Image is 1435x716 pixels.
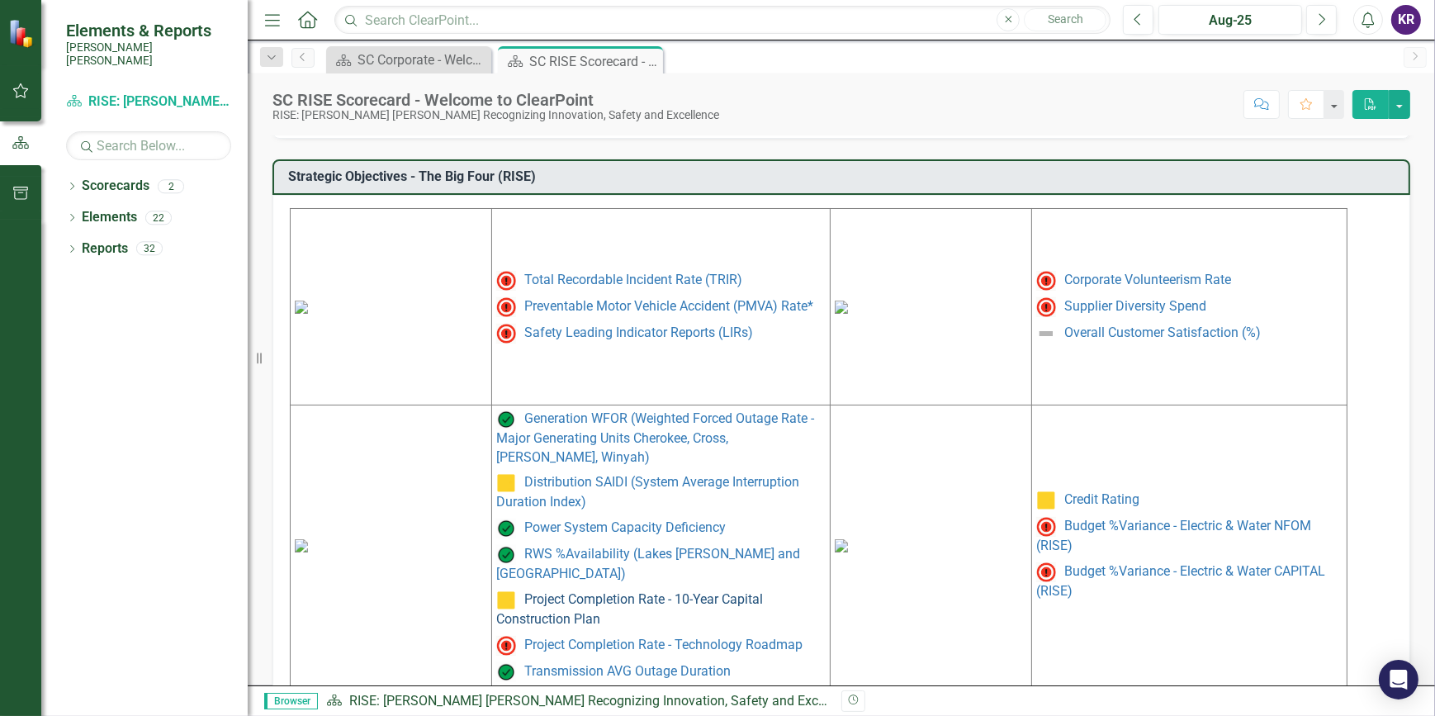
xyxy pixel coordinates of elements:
img: Below MIN Target [1036,271,1056,291]
h3: Strategic Objectives - The Big Four (RISE) [288,169,1400,184]
a: RISE: [PERSON_NAME] [PERSON_NAME] Recognizing Innovation, Safety and Excellence [66,92,231,111]
img: Caution [496,590,516,610]
div: 2 [158,179,184,193]
img: Above MAX Target [1036,517,1056,537]
a: Budget %Variance - Electric & Water CAPITAL (RISE) [1036,563,1325,599]
a: Supplier Diversity Spend [1064,298,1206,314]
img: On Target [496,519,516,538]
input: Search Below... [66,131,231,160]
img: Not Meeting Target [496,324,516,344]
div: Aug-25 [1164,11,1296,31]
a: RWS %Availability (Lakes [PERSON_NAME] and [GEOGRAPHIC_DATA]) [496,546,800,581]
div: SC RISE Scorecard - Welcome to ClearPoint [272,91,719,109]
div: » [326,692,829,711]
div: RISE: [PERSON_NAME] [PERSON_NAME] Recognizing Innovation, Safety and Excellence [272,109,719,121]
img: mceclip0%20v11.png [295,301,308,314]
div: 22 [145,211,172,225]
div: SC Corporate - Welcome to ClearPoint [358,50,487,70]
img: Not Meeting Target [496,297,516,317]
img: On Target [496,410,516,429]
a: Safety Leading Indicator Reports (LIRs) [524,325,753,340]
img: Below MIN Target [1036,562,1056,582]
button: Aug-25 [1158,5,1302,35]
small: [PERSON_NAME] [PERSON_NAME] [66,40,231,68]
div: SC RISE Scorecard - Welcome to ClearPoint [529,51,659,72]
img: On Target [496,662,516,682]
a: Transmission AVG Outage Duration [524,663,731,679]
img: Below MIN Target [1036,297,1056,317]
input: Search ClearPoint... [334,6,1111,35]
span: Search [1048,12,1083,26]
a: Credit Rating [1064,491,1139,507]
img: mceclip3%20v4.png [835,539,848,552]
a: Elements [82,208,137,227]
img: ClearPoint Strategy [7,18,38,49]
img: Not Defined [1036,324,1056,344]
div: 32 [136,242,163,256]
a: RISE: [PERSON_NAME] [PERSON_NAME] Recognizing Innovation, Safety and Excellence [349,693,859,709]
a: Corporate Volunteerism Rate [1064,272,1231,287]
img: mceclip2%20v4.png [295,539,308,552]
a: Budget %Variance - Electric & Water NFOM (RISE) [1036,518,1311,553]
img: Not Meeting Target [496,636,516,656]
a: Scorecards [82,177,149,196]
a: Total Recordable Incident Rate (TRIR) [524,272,742,287]
img: Caution [496,473,516,493]
img: On Target [496,545,516,565]
a: Project Completion Rate - 10-Year Capital Construction Plan [496,591,763,627]
a: SC Corporate - Welcome to ClearPoint [330,50,487,70]
div: Open Intercom Messenger [1379,660,1418,699]
a: Reports [82,239,128,258]
a: Overall Customer Satisfaction (%) [1064,325,1261,340]
a: Generation WFOR (Weighted Forced Outage Rate - Major Generating Units Cherokee, Cross, [PERSON_NA... [496,410,814,465]
span: Browser [264,693,318,709]
img: Above MAX Target [496,271,516,291]
img: mceclip4%20v2.png [835,301,848,314]
a: Distribution SAIDI (System Average Interruption Duration Index) [496,475,799,510]
button: Search [1024,8,1106,31]
span: Elements & Reports [66,21,231,40]
a: Project Completion Rate - Technology Roadmap [524,637,803,652]
a: Power System Capacity Deficiency [524,519,726,535]
img: Caution [1036,491,1056,510]
button: KR [1391,5,1421,35]
a: Preventable Motor Vehicle Accident (PMVA) Rate* [524,298,813,314]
